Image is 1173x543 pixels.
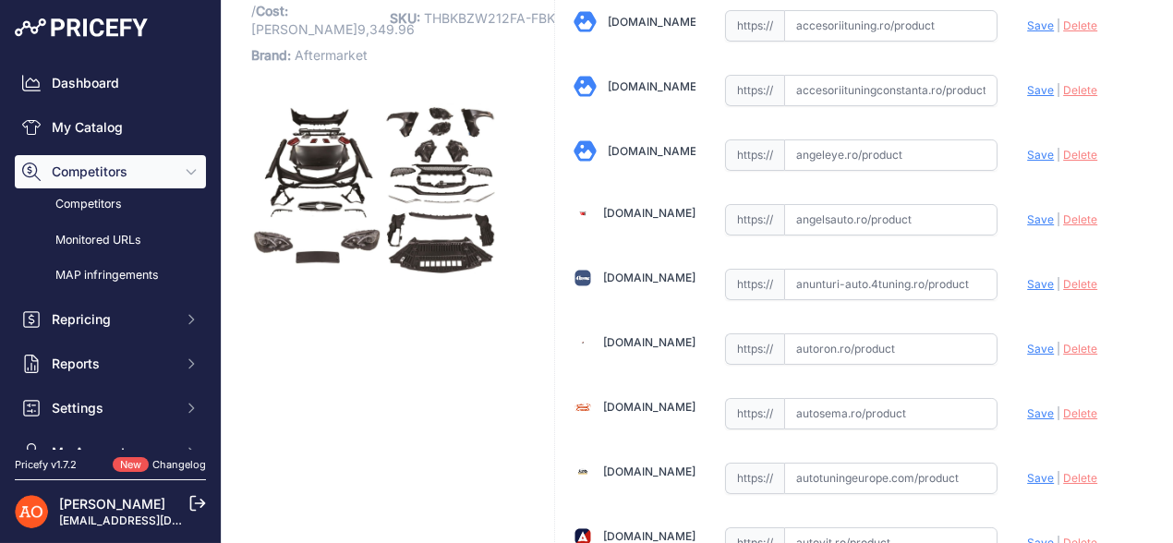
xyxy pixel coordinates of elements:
[1063,406,1097,420] span: Delete
[1027,406,1054,420] span: Save
[390,10,420,26] span: SKU:
[59,513,252,527] a: [EMAIL_ADDRESS][DOMAIN_NAME]
[608,15,700,29] a: [DOMAIN_NAME]
[113,457,149,473] span: New
[784,10,998,42] input: accesoriituning.ro/product
[608,144,700,158] a: [DOMAIN_NAME]
[15,436,206,469] button: My Account
[784,139,998,171] input: angeleye.ro/product
[1057,342,1060,356] span: |
[1057,83,1060,97] span: |
[725,269,784,300] span: https://
[424,10,555,26] span: THBKBZW212FA-FBK
[15,303,206,336] button: Repricing
[1063,342,1097,356] span: Delete
[15,347,206,380] button: Reports
[1057,471,1060,485] span: |
[52,163,173,181] span: Competitors
[1027,277,1054,291] span: Save
[725,10,784,42] span: https://
[1063,277,1097,291] span: Delete
[1057,148,1060,162] span: |
[725,333,784,365] span: https://
[1027,148,1054,162] span: Save
[15,457,77,473] div: Pricefy v1.7.2
[15,259,206,292] a: MAP infringements
[15,155,206,188] button: Competitors
[15,18,148,37] img: Pricefy Logo
[15,188,206,221] a: Competitors
[603,529,695,543] a: [DOMAIN_NAME]
[15,224,206,257] a: Monitored URLs
[784,463,998,494] input: autotuningeurope.com/product
[15,111,206,144] a: My Catalog
[52,355,173,373] span: Reports
[52,443,173,462] span: My Account
[608,79,700,93] a: [DOMAIN_NAME]
[52,399,173,417] span: Settings
[15,66,206,100] a: Dashboard
[1063,471,1097,485] span: Delete
[784,204,998,235] input: angelsauto.ro/product
[603,465,695,478] a: [DOMAIN_NAME]
[1057,406,1060,420] span: |
[1027,18,1054,32] span: Save
[1063,18,1097,32] span: Delete
[295,47,368,63] span: Aftermarket
[603,271,695,284] a: [DOMAIN_NAME]
[1063,83,1097,97] span: Delete
[725,204,784,235] span: https://
[1057,212,1060,226] span: |
[784,75,998,106] input: accesoriituningconstanta.ro/product
[784,333,998,365] input: autoron.ro/product
[152,458,206,471] a: Changelog
[725,463,784,494] span: https://
[784,269,998,300] input: anunturi-auto.4tuning.ro/product
[603,206,695,220] a: [DOMAIN_NAME]
[1027,83,1054,97] span: Save
[725,398,784,429] span: https://
[1057,18,1060,32] span: |
[251,47,291,63] span: Brand:
[357,21,415,37] span: 9,349.96
[256,3,288,18] span: Cost:
[1063,212,1097,226] span: Delete
[1063,148,1097,162] span: Delete
[1027,342,1054,356] span: Save
[603,400,695,414] a: [DOMAIN_NAME]
[784,398,998,429] input: autosema.ro/product
[603,335,695,349] a: [DOMAIN_NAME]
[1057,277,1060,291] span: |
[15,392,206,425] button: Settings
[1027,471,1054,485] span: Save
[251,3,415,37] span: / [PERSON_NAME]
[59,496,165,512] a: [PERSON_NAME]
[52,310,173,329] span: Repricing
[725,139,784,171] span: https://
[725,75,784,106] span: https://
[1027,212,1054,226] span: Save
